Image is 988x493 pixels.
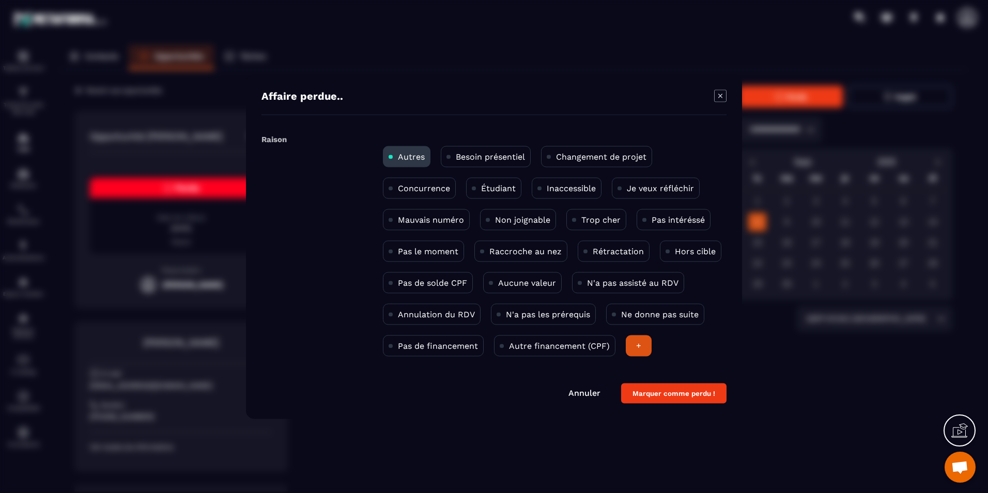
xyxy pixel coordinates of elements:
[593,246,644,256] p: Rétractation
[398,215,464,225] p: Mauvais numéro
[261,135,287,144] label: Raison
[261,90,343,104] h4: Affaire perdue..
[652,215,705,225] p: Pas intéréssé
[489,246,562,256] p: Raccroche au nez
[398,183,450,193] p: Concurrence
[945,452,976,483] div: Ouvrir le chat
[398,278,467,288] p: Pas de solde CPF
[398,310,475,319] p: Annulation du RDV
[627,183,694,193] p: Je veux réfléchir
[626,335,652,357] div: +
[568,388,600,398] a: Annuler
[398,152,425,162] p: Autres
[481,183,516,193] p: Étudiant
[495,215,550,225] p: Non joignable
[556,152,646,162] p: Changement de projet
[509,341,610,351] p: Autre financement (CPF)
[621,310,699,319] p: Ne donne pas suite
[456,152,525,162] p: Besoin présentiel
[587,278,678,288] p: N'a pas assisté au RDV
[675,246,716,256] p: Hors cible
[398,246,458,256] p: Pas le moment
[398,341,478,351] p: Pas de financement
[547,183,596,193] p: Inaccessible
[506,310,590,319] p: N'a pas les prérequis
[581,215,621,225] p: Trop cher
[498,278,556,288] p: Aucune valeur
[621,383,727,404] button: Marquer comme perdu !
